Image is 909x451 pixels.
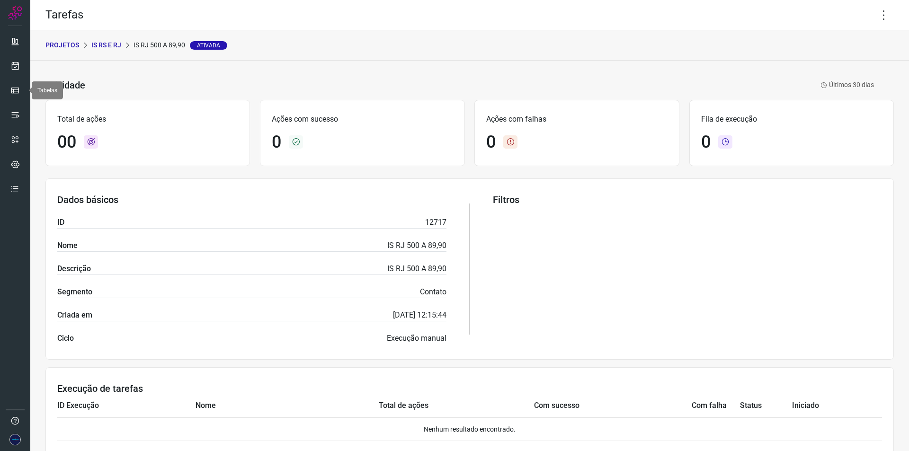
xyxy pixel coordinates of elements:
[57,394,196,417] td: ID Execução
[57,263,91,274] label: Descrição
[57,114,238,125] p: Total de ações
[792,394,844,417] td: Iniciado
[57,333,74,344] label: Ciclo
[393,310,446,321] p: [DATE] 12:15:44
[272,114,453,125] p: Ações com sucesso
[45,80,85,91] h3: Atividade
[45,8,83,22] h2: Tarefas
[190,41,227,50] span: Ativada
[37,87,57,94] span: Tabelas
[57,217,64,228] label: ID
[420,286,446,298] p: Contato
[45,40,79,50] p: PROJETOS
[57,286,92,298] label: Segmento
[9,434,21,445] img: ec3b18c95a01f9524ecc1107e33c14f6.png
[820,80,874,90] p: Últimos 30 dias
[493,194,882,205] h3: Filtros
[387,240,446,251] p: IS RJ 500 A 89,90
[57,383,882,394] h3: Execução de tarefas
[8,6,22,20] img: Logo
[579,394,740,417] td: Com falha
[196,394,263,417] td: Nome
[91,40,121,50] p: IS RS E RJ
[740,394,792,417] td: Status
[387,263,446,274] p: IS RJ 500 A 89,90
[57,132,76,152] h1: 00
[263,394,428,417] td: Total de ações
[425,217,446,228] p: 12717
[486,114,667,125] p: Ações com falhas
[701,114,882,125] p: Fila de execução
[57,240,78,251] label: Nome
[387,333,446,344] p: Execução manual
[57,194,446,205] h3: Dados básicos
[272,132,281,152] h1: 0
[428,394,579,417] td: Com sucesso
[486,132,496,152] h1: 0
[57,310,92,321] label: Criada em
[701,132,711,152] h1: 0
[134,40,227,50] p: IS RJ 500 A 89,90
[57,417,882,441] td: Nenhum resultado encontrado.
